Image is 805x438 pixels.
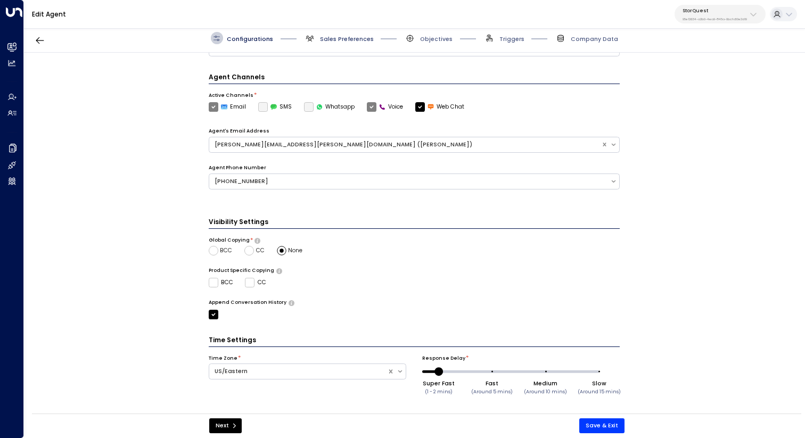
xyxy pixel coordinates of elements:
[524,379,567,387] div: Medium
[254,238,260,243] button: Choose whether the agent should include specific emails in the CC or BCC line of all outgoing ema...
[215,141,596,149] div: [PERSON_NAME][EMAIL_ADDRESS][PERSON_NAME][DOMAIN_NAME] ([PERSON_NAME])
[524,389,567,395] small: (Around 10 mins)
[256,246,265,255] span: CC
[258,102,292,112] div: To activate this channel, please go to the Integrations page
[209,217,620,229] h3: Visibility Settings
[209,278,233,287] label: BCC
[227,35,273,43] span: Configurations
[209,164,266,172] label: Agent Phone Number
[683,17,747,21] p: 95e12634-a2b0-4ea9-845a-0bcfa50e2d19
[579,418,625,433] button: Save & Exit
[209,72,620,84] h4: Agent Channels
[571,35,618,43] span: Company Data
[32,10,66,19] a: Edit Agent
[471,379,513,387] div: Fast
[209,237,250,244] label: Global Copying
[320,35,374,43] span: Sales Preferences
[304,102,355,112] div: To activate this channel, please go to the Integrations page
[471,389,513,395] small: (Around 5 mins)
[578,379,621,387] div: Slow
[209,335,620,347] h3: Time Settings
[423,379,455,387] div: Super Fast
[675,5,766,23] button: StorQuest95e12634-a2b0-4ea9-845a-0bcfa50e2d19
[276,268,282,274] button: Determine if there should be product-specific CC or BCC rules for all of the agent’s emails. Sele...
[245,278,266,287] label: CC
[367,102,404,112] label: Voice
[499,35,524,43] span: Triggers
[683,7,747,14] p: StorQuest
[578,389,621,395] small: (Around 15 mins)
[209,92,253,100] label: Active Channels
[209,299,286,307] label: Append Conversation History
[209,128,269,135] label: Agent's Email Address
[209,267,274,275] label: Product Specific Copying
[415,102,465,112] label: Web Chat
[422,355,465,362] label: Response Delay
[215,177,605,186] div: [PHONE_NUMBER]
[304,102,355,112] label: Whatsapp
[209,355,237,362] label: Time Zone
[425,389,453,395] small: (1 - 2 mins)
[209,418,242,433] button: Next
[288,246,302,255] span: None
[289,300,294,305] button: Only use if needed, as email clients normally append the conversation history to outgoing emails....
[420,35,453,43] span: Objectives
[209,102,247,112] label: Email
[258,102,292,112] label: SMS
[220,246,232,255] span: BCC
